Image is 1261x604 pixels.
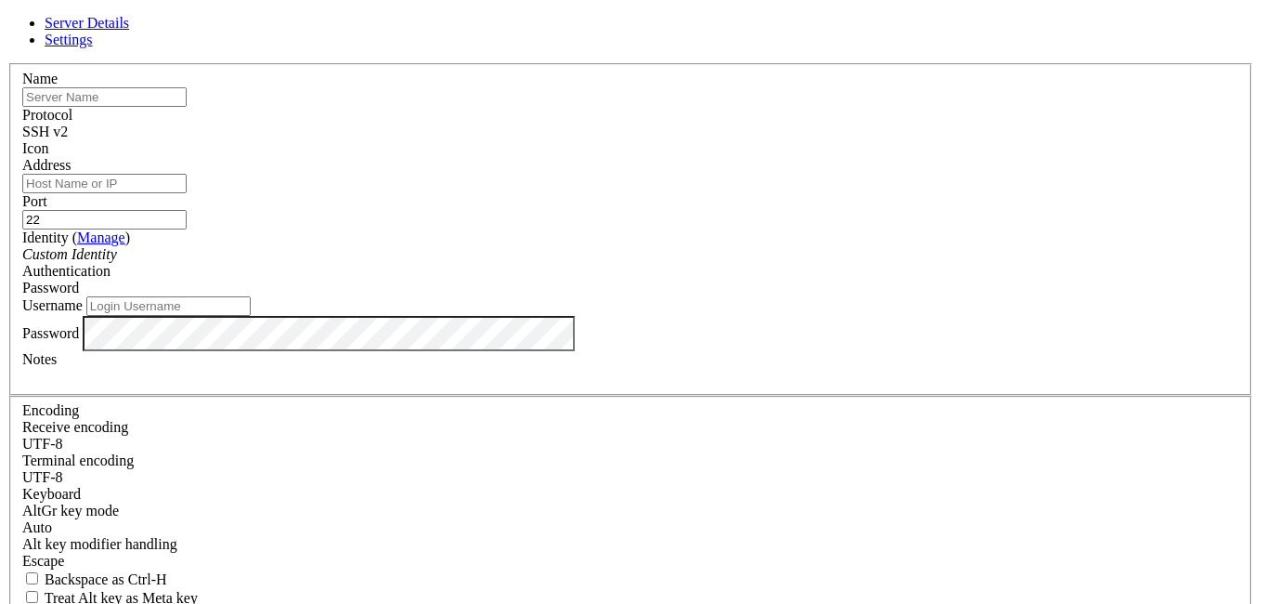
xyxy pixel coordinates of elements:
[45,571,167,587] span: Backspace as Ctrl-H
[22,87,187,107] input: Server Name
[22,571,167,587] label: If true, the backspace should send BS ('\x08', aka ^H). Otherwise the backspace key should send '...
[22,157,71,173] label: Address
[22,436,1239,453] div: UTF-8
[22,210,187,230] input: Port Number
[26,572,38,584] input: Backspace as Ctrl-H
[22,124,68,139] span: SSH v2
[22,324,79,340] label: Password
[45,15,129,31] a: Server Details
[22,553,1239,570] div: Escape
[22,280,1239,296] div: Password
[22,419,128,435] label: Set the expected encoding for data received from the host. If the encodings do not match, visual ...
[26,591,38,603] input: Treat Alt key as Meta key
[22,503,119,519] label: Set the expected encoding for data received from the host. If the encodings do not match, visual ...
[22,519,1239,536] div: Auto
[22,436,63,452] span: UTF-8
[22,280,79,295] span: Password
[45,32,93,47] a: Settings
[22,297,83,313] label: Username
[86,296,251,316] input: Login Username
[22,71,58,86] label: Name
[22,469,1239,486] div: UTF-8
[72,230,130,245] span: ( )
[22,553,64,569] span: Escape
[22,246,1239,263] div: Custom Identity
[22,536,177,552] label: Controls how the Alt key is handled. Escape: Send an ESC prefix. 8-Bit: Add 128 to the typed char...
[77,230,125,245] a: Manage
[22,263,110,279] label: Authentication
[22,351,57,367] label: Notes
[22,230,130,245] label: Identity
[22,140,48,156] label: Icon
[22,246,117,262] i: Custom Identity
[22,193,47,209] label: Port
[22,107,72,123] label: Protocol
[22,453,134,468] label: The default terminal encoding. ISO-2022 enables character map translations (like graphics maps). ...
[22,124,1239,140] div: SSH v2
[22,174,187,193] input: Host Name or IP
[22,519,52,535] span: Auto
[22,402,79,418] label: Encoding
[22,469,63,485] span: UTF-8
[22,486,81,502] label: Keyboard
